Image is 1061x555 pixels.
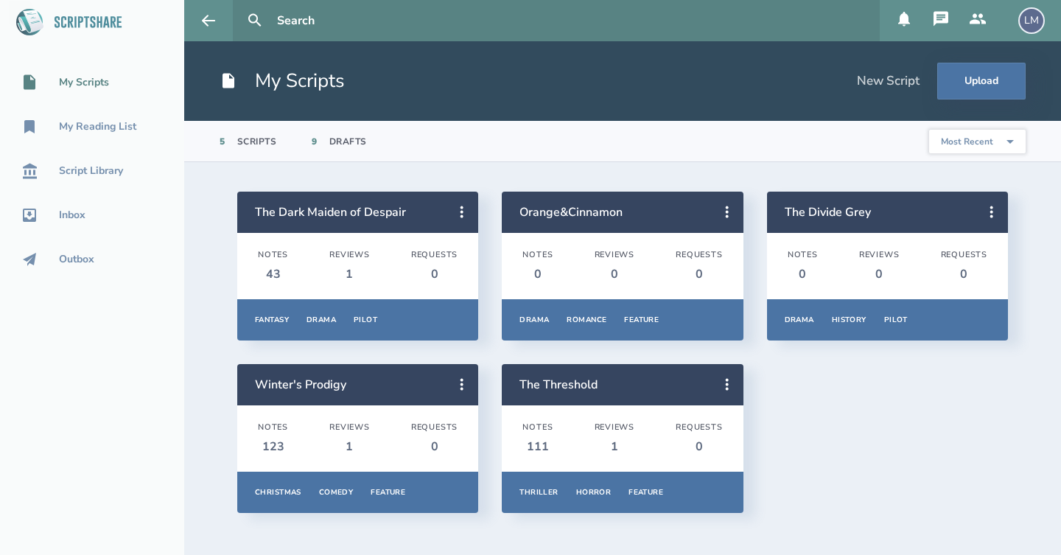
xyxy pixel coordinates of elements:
div: My Reading List [59,121,136,133]
div: Inbox [59,209,85,221]
div: 0 [941,266,987,282]
div: Drama [785,315,814,325]
div: 1 [329,266,370,282]
div: Notes [788,250,818,260]
a: The Threshold [519,377,598,393]
div: My Scripts [59,77,109,88]
div: New Script [857,73,920,89]
a: The Dark Maiden of Despair [255,204,406,220]
div: Scripts [237,136,277,147]
div: Romance [567,315,606,325]
button: Upload [937,63,1026,100]
div: Reviews [859,250,900,260]
div: Requests [411,422,458,433]
div: Requests [676,250,722,260]
div: 0 [676,439,722,455]
div: Drama [519,315,549,325]
div: Reviews [329,250,370,260]
div: 111 [522,439,553,455]
div: Pilot [354,315,377,325]
h1: My Scripts [220,68,345,94]
div: Feature [624,315,659,325]
div: 123 [258,439,288,455]
div: Script Library [59,165,123,177]
div: Reviews [595,422,635,433]
div: 5 [220,136,225,147]
div: 0 [411,266,458,282]
div: 0 [522,266,553,282]
div: 0 [788,266,818,282]
div: Thriller [519,487,558,498]
div: Feature [628,487,663,498]
div: LM [1018,7,1045,34]
a: Winter's Prodigy [255,377,346,393]
div: Fantasy [255,315,289,325]
div: Requests [411,250,458,260]
div: Feature [371,487,405,498]
div: 43 [258,266,288,282]
a: The Divide Grey [785,204,871,220]
div: Pilot [884,315,908,325]
div: Reviews [329,422,370,433]
div: Reviews [595,250,635,260]
div: Notes [522,422,553,433]
div: Horror [576,487,612,498]
div: Drafts [329,136,367,147]
a: Orange&Cinnamon [519,204,623,220]
div: 1 [595,439,635,455]
div: Comedy [319,487,354,498]
div: Requests [676,422,722,433]
div: Requests [941,250,987,260]
div: Notes [258,250,288,260]
div: Christmas [255,487,301,498]
div: 0 [859,266,900,282]
div: Outbox [59,254,94,265]
div: 1 [329,439,370,455]
div: 9 [312,136,318,147]
div: 0 [595,266,635,282]
div: 0 [676,266,722,282]
div: History [832,315,866,325]
div: 0 [411,439,458,455]
div: Notes [258,422,288,433]
div: Notes [522,250,553,260]
div: Drama [307,315,336,325]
